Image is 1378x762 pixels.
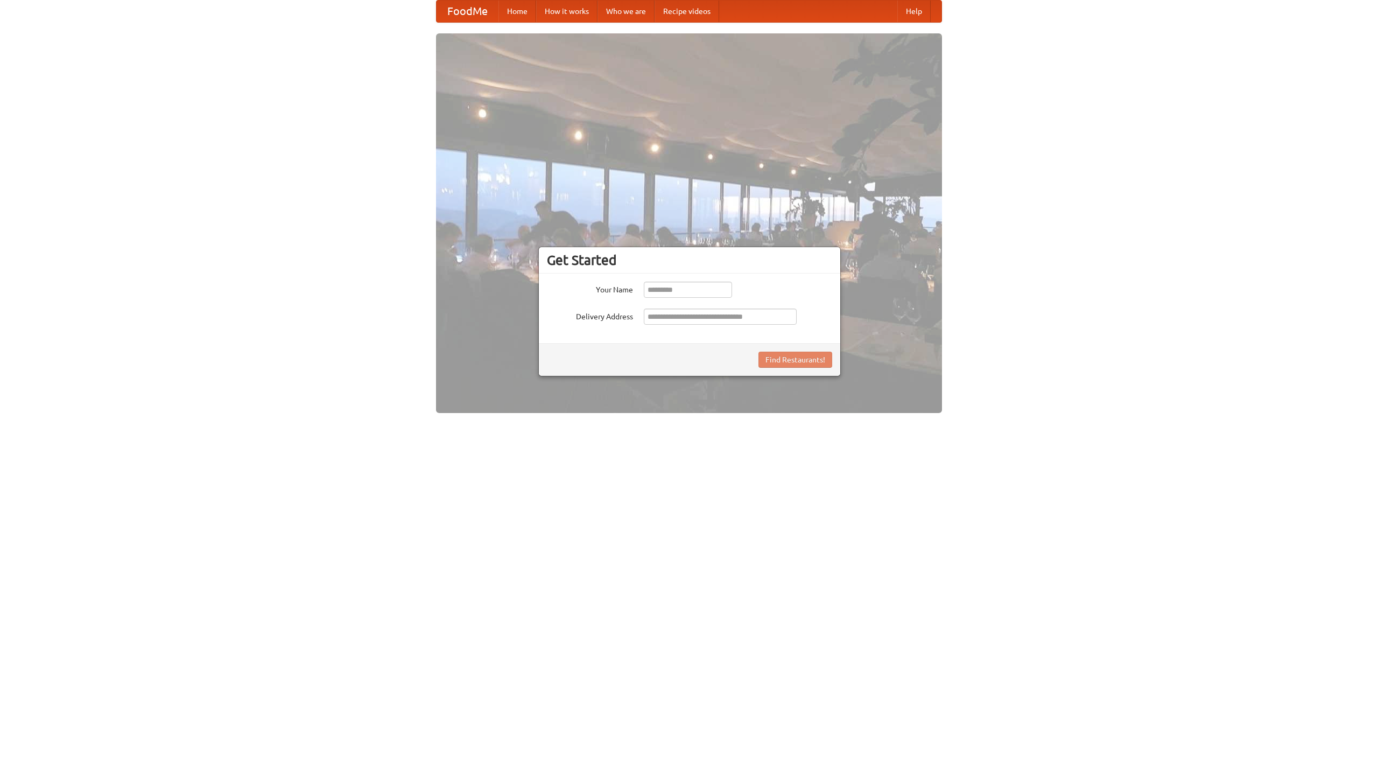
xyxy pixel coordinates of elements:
button: Find Restaurants! [758,352,832,368]
h3: Get Started [547,252,832,268]
a: Who we are [597,1,655,22]
a: Help [897,1,931,22]
a: Recipe videos [655,1,719,22]
label: Your Name [547,282,633,295]
label: Delivery Address [547,309,633,322]
a: FoodMe [437,1,498,22]
a: Home [498,1,536,22]
a: How it works [536,1,597,22]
